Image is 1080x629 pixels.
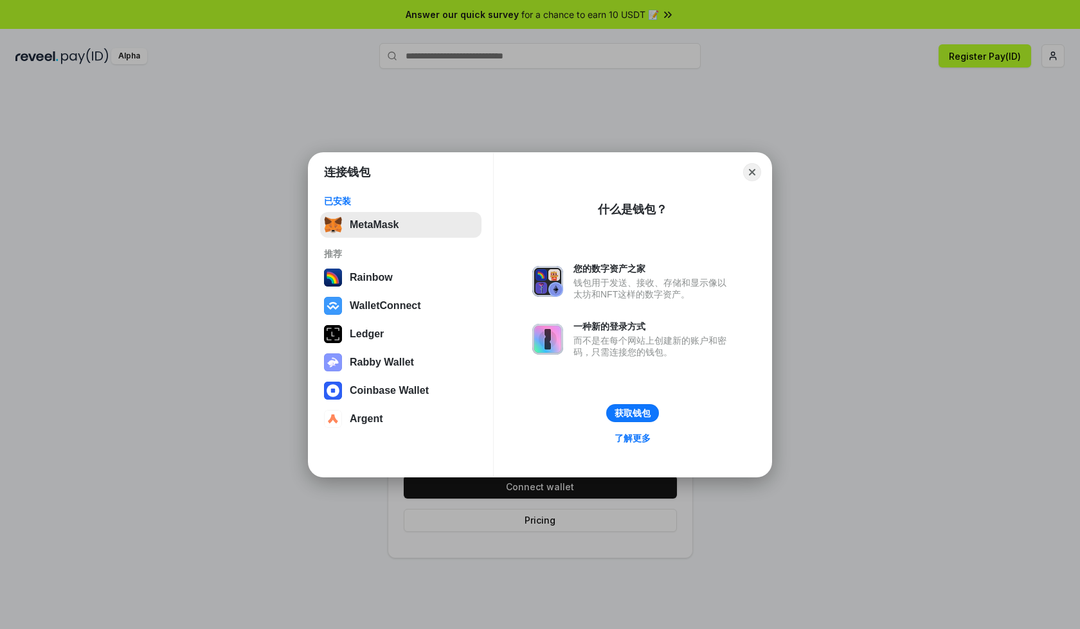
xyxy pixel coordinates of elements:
[324,216,342,234] img: svg+xml,%3Csvg%20fill%3D%22none%22%20height%3D%2233%22%20viewBox%3D%220%200%2035%2033%22%20width%...
[350,385,429,396] div: Coinbase Wallet
[350,219,399,231] div: MetaMask
[324,410,342,428] img: svg+xml,%3Csvg%20width%3D%2228%22%20height%3D%2228%22%20viewBox%3D%220%200%2028%2028%22%20fill%3D...
[532,324,563,355] img: svg+xml,%3Csvg%20xmlns%3D%22http%3A%2F%2Fwww.w3.org%2F2000%2Fsvg%22%20fill%3D%22none%22%20viewBox...
[350,357,414,368] div: Rabby Wallet
[324,248,478,260] div: 推荐
[573,277,733,300] div: 钱包用于发送、接收、存储和显示像以太坊和NFT这样的数字资产。
[350,328,384,340] div: Ledger
[350,272,393,283] div: Rainbow
[324,353,342,371] img: svg+xml,%3Csvg%20xmlns%3D%22http%3A%2F%2Fwww.w3.org%2F2000%2Fsvg%22%20fill%3D%22none%22%20viewBox...
[615,407,651,419] div: 获取钱包
[324,195,478,207] div: 已安装
[598,202,667,217] div: 什么是钱包？
[320,406,482,432] button: Argent
[324,297,342,315] img: svg+xml,%3Csvg%20width%3D%2228%22%20height%3D%2228%22%20viewBox%3D%220%200%2028%2028%22%20fill%3D...
[324,325,342,343] img: svg+xml,%3Csvg%20xmlns%3D%22http%3A%2F%2Fwww.w3.org%2F2000%2Fsvg%22%20width%3D%2228%22%20height%3...
[320,350,482,375] button: Rabby Wallet
[324,382,342,400] img: svg+xml,%3Csvg%20width%3D%2228%22%20height%3D%2228%22%20viewBox%3D%220%200%2028%2028%22%20fill%3D...
[324,164,370,180] h1: 连接钱包
[320,321,482,347] button: Ledger
[350,413,383,425] div: Argent
[320,265,482,290] button: Rainbow
[320,378,482,403] button: Coinbase Wallet
[606,404,659,422] button: 获取钱包
[532,266,563,297] img: svg+xml,%3Csvg%20xmlns%3D%22http%3A%2F%2Fwww.w3.org%2F2000%2Fsvg%22%20fill%3D%22none%22%20viewBox...
[573,335,733,358] div: 而不是在每个网站上创建新的账户和密码，只需连接您的钱包。
[573,321,733,332] div: 一种新的登录方式
[607,430,658,447] a: 了解更多
[615,432,651,444] div: 了解更多
[320,293,482,319] button: WalletConnect
[320,212,482,238] button: MetaMask
[743,163,761,181] button: Close
[324,269,342,287] img: svg+xml,%3Csvg%20width%3D%22120%22%20height%3D%22120%22%20viewBox%3D%220%200%20120%20120%22%20fil...
[350,300,421,312] div: WalletConnect
[573,263,733,274] div: 您的数字资产之家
